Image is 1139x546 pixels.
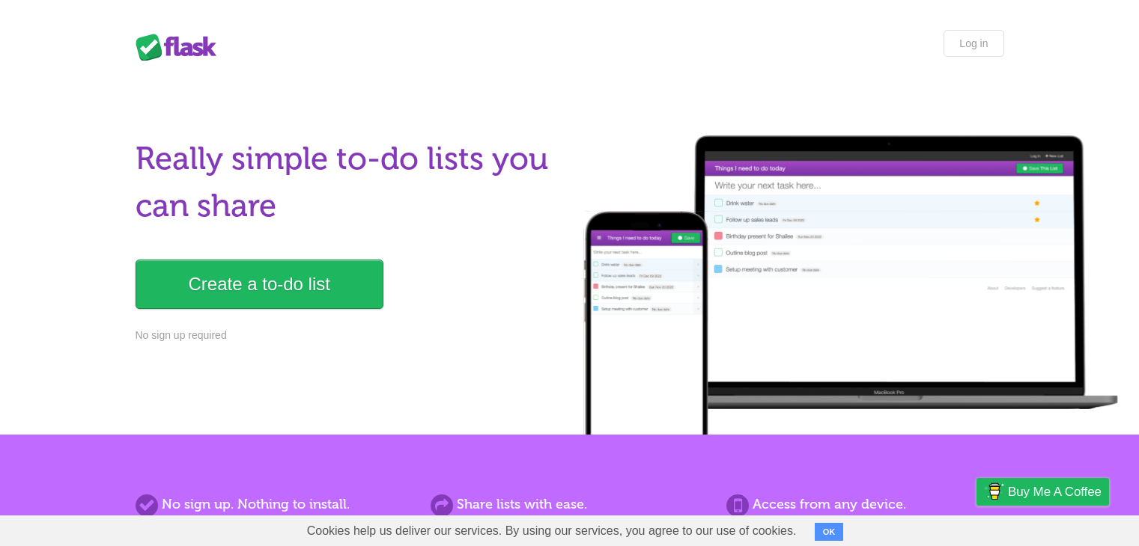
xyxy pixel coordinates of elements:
h2: Share lists with ease. [431,494,708,515]
a: Buy me a coffee [976,478,1109,506]
a: Create a to-do list [136,260,383,309]
img: Buy me a coffee [984,479,1004,504]
h1: Really simple to-do lists you can share [136,135,561,230]
div: Flask Lists [136,34,225,61]
h2: No sign up. Nothing to install. [136,494,413,515]
h2: Access from any device. [726,494,1003,515]
button: OK [815,523,844,541]
span: Buy me a coffee [1008,479,1102,505]
p: No sign up required [136,328,561,343]
span: Cookies help us deliver our services. By using our services, you agree to our use of cookies. [292,516,812,546]
a: Log in [944,30,1003,57]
